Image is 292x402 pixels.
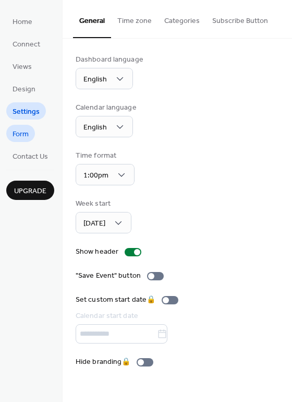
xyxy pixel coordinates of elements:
[6,147,54,164] a: Contact Us
[13,107,40,117] span: Settings
[76,270,141,281] div: "Save Event" button
[6,57,38,75] a: Views
[6,13,39,30] a: Home
[76,198,129,209] div: Week start
[6,35,46,52] a: Connect
[13,151,48,162] span: Contact Us
[6,102,46,120] a: Settings
[6,181,54,200] button: Upgrade
[6,80,42,97] a: Design
[13,62,32,73] span: Views
[76,150,132,161] div: Time format
[83,121,107,135] span: English
[76,54,143,65] div: Dashboard language
[13,84,35,95] span: Design
[14,186,46,197] span: Upgrade
[76,102,137,113] div: Calendar language
[13,129,29,140] span: Form
[83,73,107,87] span: English
[13,39,40,50] span: Connect
[83,169,108,183] span: 1:00pm
[76,246,118,257] div: Show header
[13,17,32,28] span: Home
[6,125,35,142] a: Form
[83,217,105,231] span: [DATE]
